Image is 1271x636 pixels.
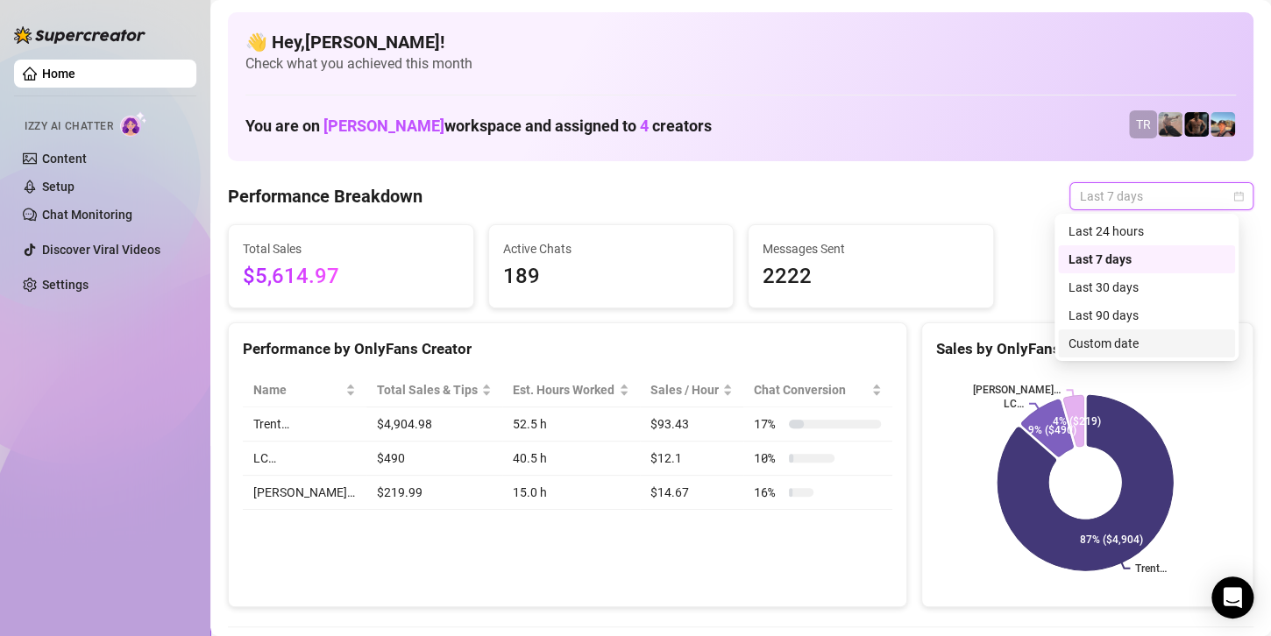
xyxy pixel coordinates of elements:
[640,407,743,442] td: $93.43
[640,476,743,510] td: $14.67
[120,111,147,137] img: AI Chatter
[1135,562,1167,575] text: Trent…
[640,117,649,135] span: 4
[245,117,712,136] h1: You are on workspace and assigned to creators
[366,442,503,476] td: $490
[245,54,1236,74] span: Check what you achieved this month
[754,380,868,399] span: Chat Conversion
[1058,273,1235,301] div: Last 30 days
[243,407,366,442] td: Trent…
[243,442,366,476] td: LC…
[1058,329,1235,357] div: Custom date
[1058,217,1235,245] div: Last 24 hours
[502,442,640,476] td: 40.5 h
[1069,278,1225,297] div: Last 30 days
[1233,191,1244,201] span: calendar
[243,337,892,361] div: Performance by OnlyFans Creator
[1069,250,1225,269] div: Last 7 days
[502,476,640,510] td: 15.0 h
[253,380,342,399] span: Name
[973,384,1061,396] text: [PERSON_NAME]…
[25,118,113,135] span: Izzy AI Chatter
[650,380,719,399] span: Sales / Hour
[228,184,422,208] h4: Performance Breakdown
[366,407,503,442] td: $4,904.98
[366,373,503,407] th: Total Sales & Tips
[754,414,782,434] span: 17 %
[640,373,743,407] th: Sales / Hour
[243,260,459,293] span: $5,614.97
[1184,112,1209,137] img: Trent
[640,442,743,476] td: $12.1
[1158,112,1182,137] img: LC
[243,373,366,407] th: Name
[243,476,366,510] td: [PERSON_NAME]…
[42,67,75,81] a: Home
[502,407,640,442] td: 52.5 h
[243,239,459,258] span: Total Sales
[1080,183,1243,209] span: Last 7 days
[743,373,892,407] th: Chat Conversion
[366,476,503,510] td: $219.99
[503,239,720,258] span: Active Chats
[42,278,89,292] a: Settings
[42,243,160,257] a: Discover Viral Videos
[1069,306,1225,325] div: Last 90 days
[42,208,132,222] a: Chat Monitoring
[245,30,1236,54] h4: 👋 Hey, [PERSON_NAME] !
[1069,222,1225,241] div: Last 24 hours
[14,26,146,44] img: logo-BBDzfeDw.svg
[1069,334,1225,353] div: Custom date
[1136,115,1151,134] span: TR
[42,152,87,166] a: Content
[936,337,1239,361] div: Sales by OnlyFans Creator
[754,449,782,468] span: 10 %
[323,117,444,135] span: [PERSON_NAME]
[1058,301,1235,329] div: Last 90 days
[42,180,75,194] a: Setup
[1003,398,1023,410] text: LC…
[763,239,979,258] span: Messages Sent
[1058,245,1235,273] div: Last 7 days
[754,483,782,502] span: 16 %
[1211,576,1253,618] div: Open Intercom Messenger
[763,260,979,293] span: 2222
[513,380,615,399] div: Est. Hours Worked
[377,380,479,399] span: Total Sales & Tips
[1211,112,1235,137] img: Zach
[503,260,720,293] span: 189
